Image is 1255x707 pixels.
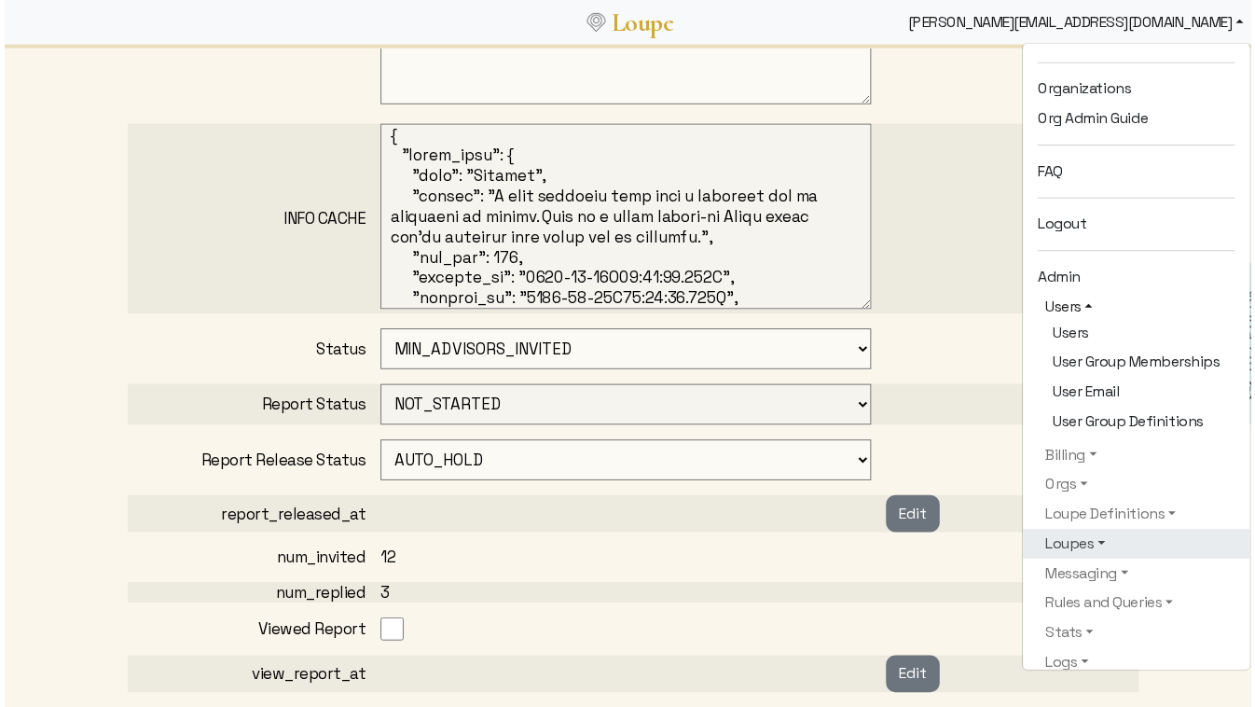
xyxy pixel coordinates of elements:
a: Organizations [1026,75,1254,104]
div: Viewed Report [124,623,379,644]
img: Loupe Logo [586,13,605,32]
div: 3 [379,587,888,607]
a: Logs [1041,656,1239,678]
a: Users [1041,298,1239,320]
a: Loupes [1041,536,1239,559]
a: Orgs [1041,477,1239,499]
a: Messaging [1041,566,1239,589]
a: User Group Memberships [1041,350,1239,380]
button: Edit [888,660,942,698]
div: Report Status [124,397,379,418]
a: Loupe Definitions [1041,506,1239,529]
a: Org Admin Guide [1026,104,1254,134]
a: Logout [1026,211,1254,241]
a: Loupe [605,6,680,40]
a: User Group Definitions [1041,409,1239,439]
button: Edit [888,499,942,536]
a: User Email [1041,380,1239,409]
div: [PERSON_NAME][EMAIL_ADDRESS][DOMAIN_NAME] [903,4,1255,41]
div: view_report_at [124,669,379,689]
a: Billing [1041,447,1239,469]
a: FAQ [1026,158,1254,187]
div: num_invited [124,551,379,572]
div: Status [124,341,379,362]
div: Report Release Status [124,453,379,474]
a: Admin [1026,264,1254,294]
div: report_released_at [124,507,379,528]
div: INFO CACHE [124,210,379,230]
a: Users [1041,320,1239,350]
div: 12 [379,551,888,572]
a: Stats [1041,626,1239,648]
a: Rules and Queries [1041,596,1239,618]
div: num_replied [124,587,379,607]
